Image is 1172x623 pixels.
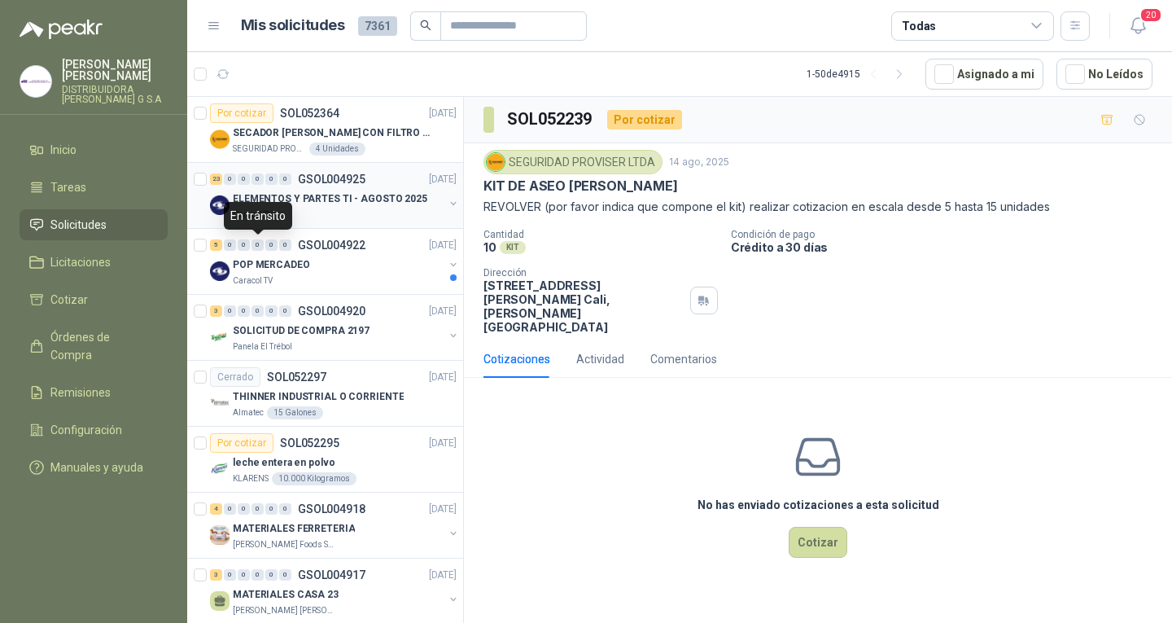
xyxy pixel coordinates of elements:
[238,173,250,185] div: 0
[483,229,718,240] p: Cantidad
[20,66,51,97] img: Company Logo
[233,604,335,617] p: [PERSON_NAME] [PERSON_NAME]
[483,240,496,254] p: 10
[429,502,457,517] p: [DATE]
[265,305,278,317] div: 0
[265,503,278,515] div: 0
[20,20,103,39] img: Logo peakr
[20,284,168,315] a: Cotizar
[429,304,457,319] p: [DATE]
[20,322,168,371] a: Órdenes de Compra
[483,279,684,334] p: [STREET_ADDRESS][PERSON_NAME] Cali , [PERSON_NAME][GEOGRAPHIC_DATA]
[731,240,1165,254] p: Crédito a 30 días
[187,427,463,493] a: Por cotizarSOL052295[DATE] Company Logoleche entera en polvoKLARENS10.000 Kilogramos
[50,384,111,401] span: Remisiones
[210,499,460,551] a: 4 0 0 0 0 0 GSOL004918[DATE] Company LogoMATERIALES FERRETERIA[PERSON_NAME] Foods S.A.
[50,253,111,271] span: Licitaciones
[238,239,250,251] div: 0
[650,350,717,368] div: Comentarios
[210,565,460,617] a: 3 0 0 0 0 0 GSOL004917[DATE] MATERIALES CASA 23[PERSON_NAME] [PERSON_NAME]
[483,350,550,368] div: Cotizaciones
[210,239,222,251] div: 5
[50,458,143,476] span: Manuales y ayuda
[265,173,278,185] div: 0
[233,191,427,207] p: ELEMENTOS Y PARTES TI - AGOSTO 2025
[429,238,457,253] p: [DATE]
[238,305,250,317] div: 0
[210,301,460,353] a: 3 0 0 0 0 0 GSOL004920[DATE] Company LogoSOLICITUD DE COMPRA 2197Panela El Trébol
[50,216,107,234] span: Solicitudes
[50,141,77,159] span: Inicio
[224,173,236,185] div: 0
[210,459,230,479] img: Company Logo
[267,371,326,383] p: SOL052297
[224,503,236,515] div: 0
[210,103,273,123] div: Por cotizar
[224,569,236,581] div: 0
[20,452,168,483] a: Manuales y ayuda
[50,291,88,309] span: Cotizar
[902,17,936,35] div: Todas
[233,340,292,353] p: Panela El Trébol
[210,433,273,453] div: Por cotizar
[298,503,365,515] p: GSOL004918
[267,406,323,419] div: 15 Galones
[1139,7,1162,23] span: 20
[298,305,365,317] p: GSOL004920
[210,169,460,222] a: 23 0 0 0 0 0 GSOL004925[DATE] Company LogoELEMENTOS Y PARTES TI - AGOSTO 2025Caracol TV
[272,472,356,485] div: 10.000 Kilogramos
[210,261,230,281] img: Company Logo
[210,525,230,545] img: Company Logo
[233,389,404,405] p: THINNER INDUSTRIAL O CORRIENTE
[233,257,310,273] p: POP MERCADEO
[251,569,264,581] div: 0
[210,235,460,287] a: 5 0 0 0 0 0 GSOL004922[DATE] Company LogoPOP MERCADEOCaracol TV
[507,107,594,132] h3: SOL052239
[279,305,291,317] div: 0
[62,59,168,81] p: [PERSON_NAME] [PERSON_NAME]
[210,569,222,581] div: 3
[210,327,230,347] img: Company Logo
[210,173,222,185] div: 23
[20,209,168,240] a: Solicitudes
[210,367,260,387] div: Cerrado
[62,85,168,104] p: DISTRIBUIDORA [PERSON_NAME] G S.A
[429,436,457,451] p: [DATE]
[241,14,345,37] h1: Mis solicitudes
[279,569,291,581] div: 0
[233,538,335,551] p: [PERSON_NAME] Foods S.A.
[1056,59,1152,90] button: No Leídos
[483,198,1152,216] p: REVOLVER (por favor indica que compone el kit) realizar cotizacion en escala desde 5 hasta 15 uni...
[210,195,230,215] img: Company Logo
[251,305,264,317] div: 0
[420,20,431,31] span: search
[280,437,339,449] p: SOL052295
[669,155,729,170] p: 14 ago, 2025
[20,415,168,445] a: Configuración
[187,361,463,427] a: CerradoSOL052297[DATE] Company LogoTHINNER INDUSTRIAL O CORRIENTEAlmatec15 Galones
[210,393,230,413] img: Company Logo
[233,587,339,603] p: MATERIALES CASA 23
[224,202,292,230] div: En tránsito
[789,527,847,558] button: Cotizar
[429,106,457,121] p: [DATE]
[233,455,335,471] p: leche entera en polvo
[251,173,264,185] div: 0
[210,129,230,149] img: Company Logo
[298,239,365,251] p: GSOL004922
[429,568,457,583] p: [DATE]
[483,178,678,195] p: KIT DE ASEO [PERSON_NAME]
[925,59,1043,90] button: Asignado a mi
[251,239,264,251] div: 0
[429,370,457,385] p: [DATE]
[280,107,339,119] p: SOL052364
[210,305,222,317] div: 3
[309,143,365,156] div: 4 Unidades
[698,496,939,514] h3: No has enviado cotizaciones a esta solicitud
[233,143,306,156] p: SEGURIDAD PROVISER LTDA
[500,241,526,254] div: KIT
[233,472,269,485] p: KLARENS
[233,274,273,287] p: Caracol TV
[20,134,168,165] a: Inicio
[429,172,457,187] p: [DATE]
